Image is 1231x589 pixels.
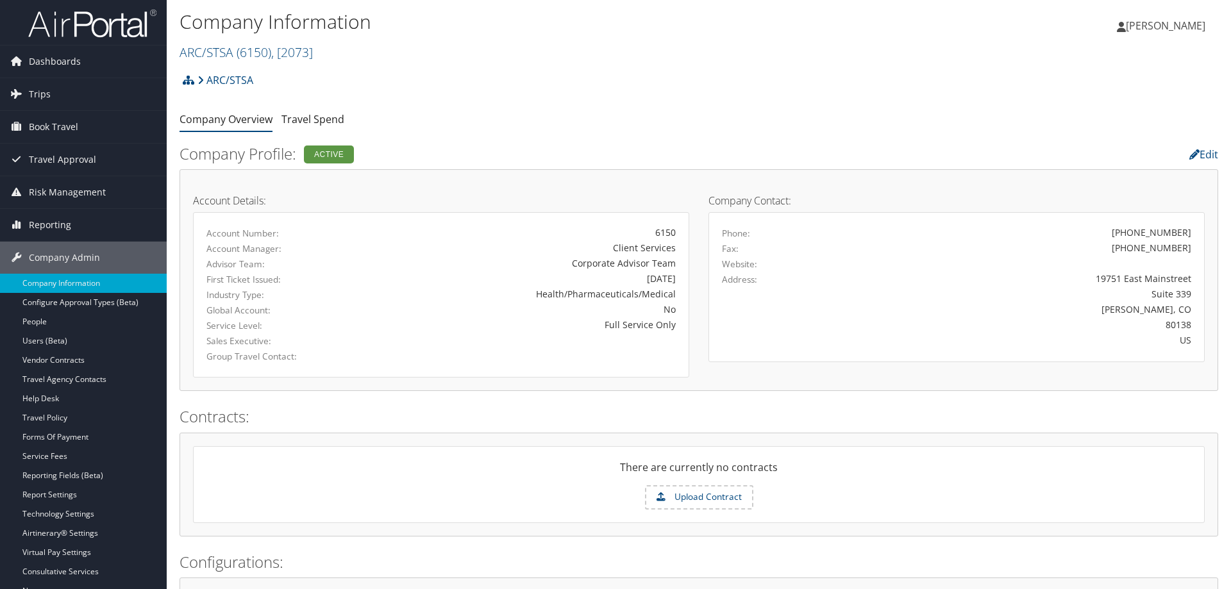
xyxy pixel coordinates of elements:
[369,256,676,270] div: Corporate Advisor Team
[646,486,752,508] label: Upload Contract
[1126,19,1205,33] span: [PERSON_NAME]
[206,227,350,240] label: Account Number:
[722,227,750,240] label: Phone:
[369,303,676,316] div: No
[206,258,350,270] label: Advisor Team:
[29,111,78,143] span: Book Travel
[180,8,872,35] h1: Company Information
[369,272,676,285] div: [DATE]
[281,112,344,126] a: Travel Spend
[206,350,350,363] label: Group Travel Contact:
[28,8,156,38] img: airportal-logo.png
[29,144,96,176] span: Travel Approval
[29,209,71,241] span: Reporting
[180,406,1218,427] h2: Contracts:
[206,304,350,317] label: Global Account:
[844,318,1192,331] div: 80138
[1189,147,1218,162] a: Edit
[1112,241,1191,254] div: [PHONE_NUMBER]
[29,176,106,208] span: Risk Management
[369,318,676,331] div: Full Service Only
[1112,226,1191,239] div: [PHONE_NUMBER]
[844,303,1192,316] div: [PERSON_NAME], CO
[844,333,1192,347] div: US
[194,460,1204,485] div: There are currently no contracts
[206,335,350,347] label: Sales Executive:
[844,287,1192,301] div: Suite 339
[206,242,350,255] label: Account Manager:
[180,551,1218,573] h2: Configurations:
[180,143,866,165] h2: Company Profile:
[206,288,350,301] label: Industry Type:
[29,242,100,274] span: Company Admin
[193,195,689,206] h4: Account Details:
[180,112,272,126] a: Company Overview
[708,195,1205,206] h4: Company Contact:
[206,319,350,332] label: Service Level:
[722,242,739,255] label: Fax:
[844,272,1192,285] div: 19751 East Mainstreet
[722,258,757,270] label: Website:
[722,273,757,286] label: Address:
[271,44,313,61] span: , [ 2073 ]
[206,273,350,286] label: First Ticket Issued:
[1117,6,1218,45] a: [PERSON_NAME]
[369,287,676,301] div: Health/Pharmaceuticals/Medical
[369,241,676,254] div: Client Services
[180,44,313,61] a: ARC/STSA
[304,145,354,163] div: Active
[29,46,81,78] span: Dashboards
[237,44,271,61] span: ( 6150 )
[197,67,253,93] a: ARC/STSA
[369,226,676,239] div: 6150
[29,78,51,110] span: Trips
